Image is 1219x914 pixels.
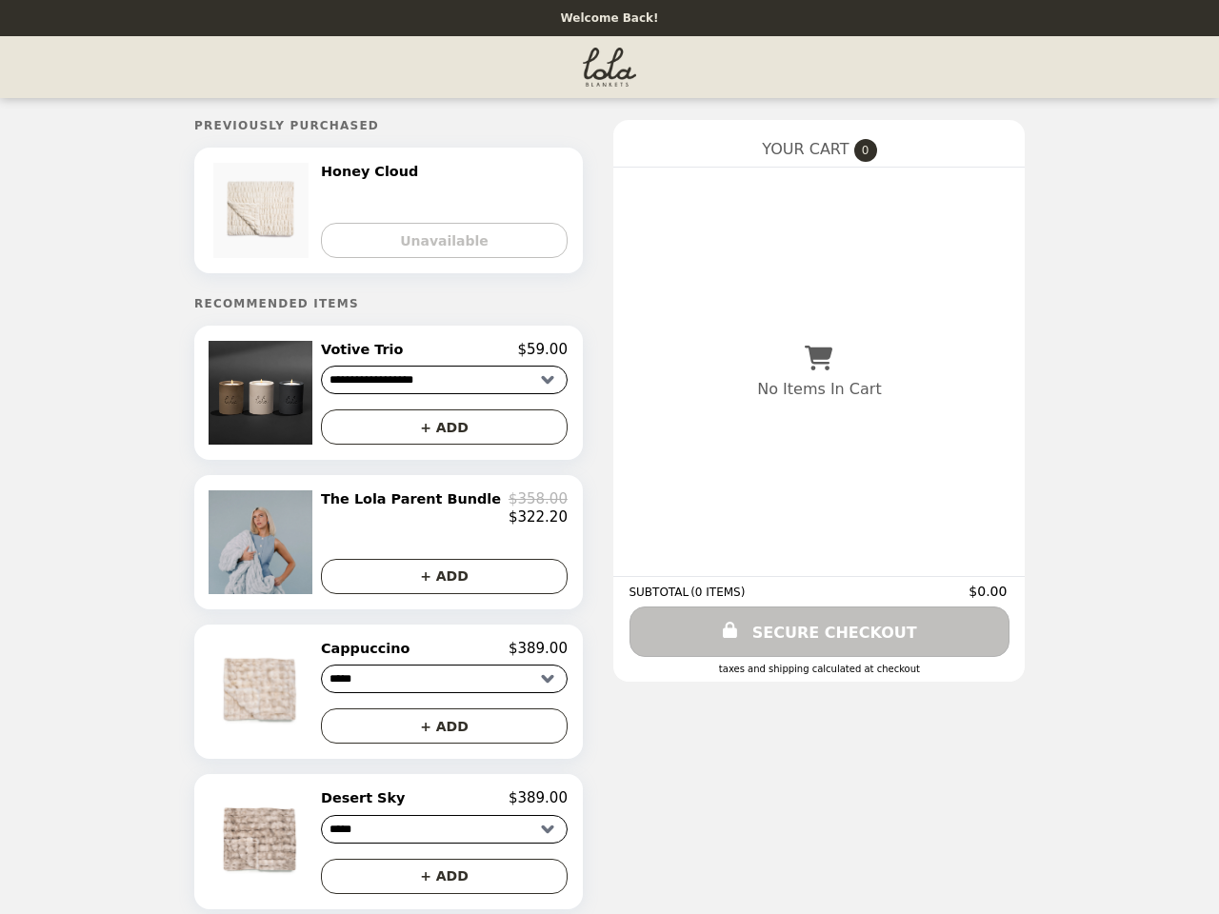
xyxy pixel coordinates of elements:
[213,163,313,258] img: Honey Cloud
[509,640,568,657] p: $389.00
[690,586,745,599] span: ( 0 ITEMS )
[321,859,568,894] button: + ADD
[509,789,568,806] p: $389.00
[762,140,849,158] span: YOUR CART
[321,640,417,657] h2: Cappuccino
[209,789,317,893] img: Desert Sky
[194,119,583,132] h5: Previously Purchased
[853,139,876,162] span: 0
[517,341,568,358] p: $59.00
[209,341,317,445] img: Votive Trio
[583,48,637,87] img: Brand Logo
[321,815,568,844] select: Select a product variant
[321,341,410,358] h2: Votive Trio
[321,366,568,394] select: Select a product variant
[560,11,658,25] p: Welcome Back!
[321,789,412,806] h2: Desert Sky
[321,708,568,744] button: + ADD
[321,665,568,693] select: Select a product variant
[321,490,509,507] h2: The Lola Parent Bundle
[209,640,317,744] img: Cappuccino
[209,490,316,593] img: The Lola Parent Bundle
[629,586,690,599] span: SUBTOTAL
[509,490,568,507] p: $358.00
[757,380,881,398] p: No Items In Cart
[969,584,1009,599] span: $0.00
[321,163,426,180] h2: Honey Cloud
[321,409,568,445] button: + ADD
[509,508,568,526] p: $322.20
[194,297,583,310] h5: Recommended Items
[321,559,568,594] button: + ADD
[629,664,1009,674] div: Taxes and Shipping calculated at checkout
